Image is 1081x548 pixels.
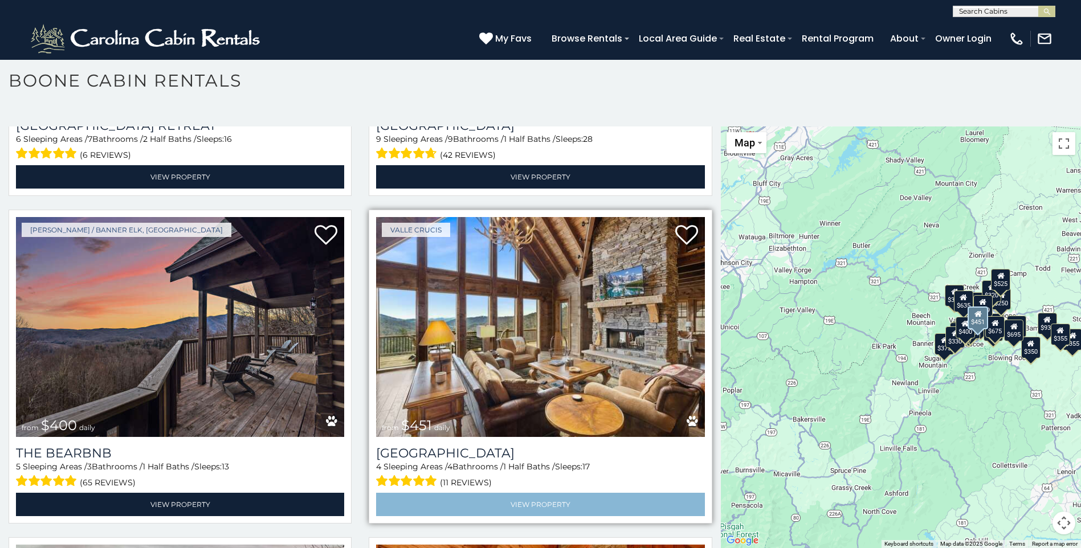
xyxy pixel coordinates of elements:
span: (6 reviews) [80,148,131,162]
div: $451 [968,306,988,329]
a: Rental Program [796,28,879,48]
span: My Favs [495,31,532,46]
a: Cucumber Tree Lodge from $451 daily [376,217,704,437]
img: Cucumber Tree Lodge [376,217,704,437]
a: View Property [16,493,344,516]
h3: Cucumber Tree Lodge [376,445,704,461]
span: 1 Half Baths / [504,134,556,144]
img: Google [724,533,761,548]
div: Sleeping Areas / Bathrooms / Sleeps: [16,133,344,162]
span: daily [79,423,95,432]
div: $305 [945,285,964,306]
div: Sleeping Areas / Bathrooms / Sleeps: [376,461,704,490]
div: $355 [1051,324,1070,345]
span: 1 Half Baths / [142,461,194,472]
span: 28 [583,134,593,144]
button: Change map style [727,132,766,153]
div: Sleeping Areas / Bathrooms / Sleeps: [376,133,704,162]
span: (42 reviews) [440,148,496,162]
span: 9 [376,134,381,144]
span: from [382,423,399,432]
a: View Property [16,165,344,189]
img: mail-regular-white.png [1037,31,1053,47]
button: Keyboard shortcuts [884,540,933,548]
span: 17 [582,461,590,472]
div: $565 [970,292,990,314]
span: 3 [87,461,92,472]
span: (11 reviews) [440,475,492,490]
div: $395 [984,313,1004,335]
span: 2 Half Baths / [143,134,197,144]
div: Sleeping Areas / Bathrooms / Sleeps: [16,461,344,490]
img: White-1-2.png [28,22,265,56]
a: My Favs [479,31,535,46]
div: $350 [1021,337,1041,358]
span: $451 [401,417,432,434]
div: $250 [992,288,1011,310]
img: The Bearbnb [16,217,344,437]
span: Map [735,137,755,149]
span: 16 [224,134,232,144]
a: View Property [376,493,704,516]
img: phone-regular-white.png [1009,31,1025,47]
a: Open this area in Google Maps (opens a new window) [724,533,761,548]
span: 13 [222,461,229,472]
span: daily [434,423,450,432]
span: from [22,423,39,432]
a: Add to favorites [315,224,337,248]
a: The Bearbnb [16,445,344,461]
span: (65 reviews) [80,475,136,490]
a: View Property [376,165,704,189]
a: [GEOGRAPHIC_DATA] [376,445,704,461]
a: Browse Rentals [546,28,628,48]
a: [PERSON_NAME] / Banner Elk, [GEOGRAPHIC_DATA] [22,223,231,237]
span: 9 [448,134,453,144]
a: About [884,28,924,48]
div: $525 [991,269,1010,291]
span: 4 [447,461,452,472]
div: $380 [1007,316,1026,337]
div: $400 [956,317,975,338]
div: $410 [962,304,982,326]
div: $675 [985,316,1005,338]
span: 5 [16,461,21,472]
a: Valle Crucis [382,223,450,237]
span: 7 [88,134,92,144]
button: Toggle fullscreen view [1053,132,1075,155]
div: $315 [983,320,1002,341]
a: The Bearbnb from $400 daily [16,217,344,437]
div: $375 [935,333,954,355]
span: $400 [41,417,77,434]
div: $320 [982,280,1001,302]
button: Map camera controls [1053,512,1075,534]
div: $635 [954,291,973,312]
a: Terms [1009,541,1025,547]
span: 6 [16,134,21,144]
div: $330 [945,326,965,348]
span: 1 Half Baths / [503,461,555,472]
a: Local Area Guide [633,28,723,48]
div: $930 [1038,313,1057,334]
div: $695 [1004,320,1023,341]
span: 4 [376,461,381,472]
span: Map data ©2025 Google [940,541,1002,547]
a: Report a map error [1032,541,1078,547]
a: Real Estate [728,28,791,48]
a: Add to favorites [675,224,698,248]
div: $349 [973,295,993,317]
a: Owner Login [929,28,997,48]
